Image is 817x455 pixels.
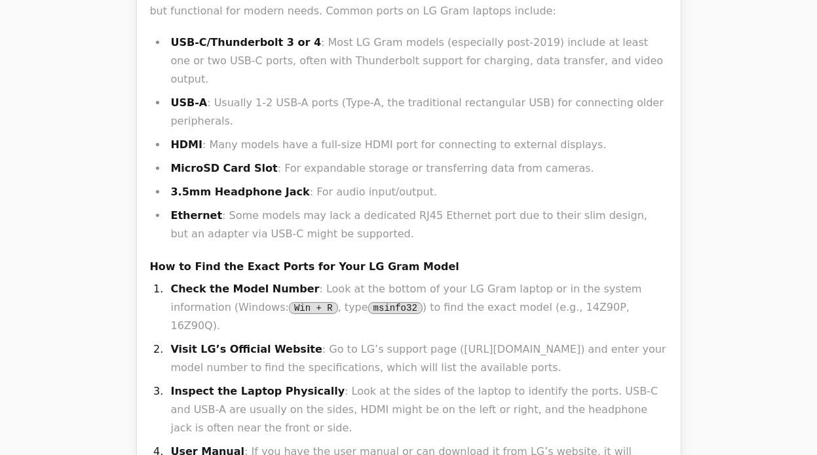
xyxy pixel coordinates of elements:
[171,96,208,109] strong: USB-A
[289,302,338,314] code: Win + R
[171,36,322,49] strong: USB-C/Thunderbolt 3 or 4
[171,283,320,295] strong: Check the Model Number
[167,183,668,201] li: : For audio input/output.
[167,207,668,243] li: : Some models may lack a dedicated RJ45 Ethernet port due to their slim design, but an adapter vi...
[171,343,322,355] strong: Visit LG’s Official Website
[167,340,668,377] li: : Go to LG’s support page ([URL][DOMAIN_NAME]) and enter your model number to find the specificat...
[167,159,668,178] li: : For expandable storage or transferring data from cameras.
[171,385,345,397] strong: Inspect the Laptop Physically
[167,136,668,154] li: : Many models have a full-size HDMI port for connecting to external displays.
[167,33,668,89] li: : Most LG Gram models (especially post-2019) include at least one or two USB-C ports, often with ...
[368,302,423,314] code: msinfo32
[167,94,668,130] li: : Usually 1-2 USB-A ports (Type-A, the traditional rectangular USB) for connecting older peripher...
[150,259,668,275] h4: How to Find the Exact Ports for Your LG Gram Model
[171,138,203,151] strong: HDMI
[167,280,668,335] li: : Look at the bottom of your LG Gram laptop or in the system information (Windows: , type ) to fi...
[171,162,278,174] strong: MicroSD Card Slot
[171,186,310,198] strong: 3.5mm Headphone Jack
[167,382,668,437] li: : Look at the sides of the laptop to identify the ports. USB-C and USB-A are usually on the sides...
[171,209,223,222] strong: Ethernet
